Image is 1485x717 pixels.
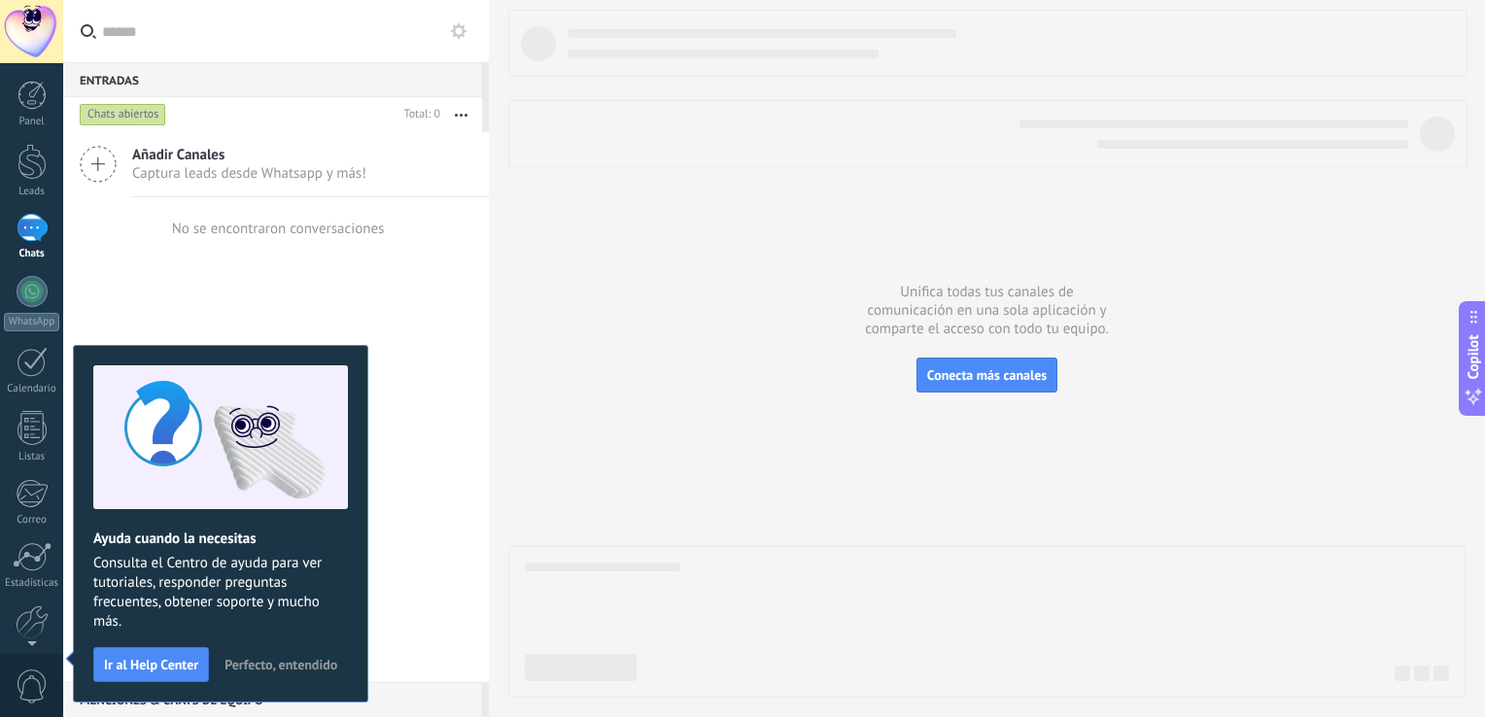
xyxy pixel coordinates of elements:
[104,658,198,671] span: Ir al Help Center
[397,105,440,124] div: Total: 0
[4,313,59,331] div: WhatsApp
[4,383,60,395] div: Calendario
[224,658,337,671] span: Perfecto, entendido
[4,451,60,463] div: Listas
[4,514,60,527] div: Correo
[172,220,385,238] div: No se encontraron conversaciones
[93,647,209,682] button: Ir al Help Center
[4,577,60,590] div: Estadísticas
[93,554,348,632] span: Consulta el Centro de ayuda para ver tutoriales, responder preguntas frecuentes, obtener soporte ...
[4,116,60,128] div: Panel
[927,366,1047,384] span: Conecta más canales
[916,358,1057,393] button: Conecta más canales
[132,164,366,183] span: Captura leads desde Whatsapp y más!
[1464,335,1483,380] span: Copilot
[216,650,346,679] button: Perfecto, entendido
[93,529,348,548] h2: Ayuda cuando la necesitas
[4,186,60,198] div: Leads
[63,62,482,97] div: Entradas
[4,248,60,260] div: Chats
[132,146,366,164] span: Añadir Canales
[80,103,166,126] div: Chats abiertos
